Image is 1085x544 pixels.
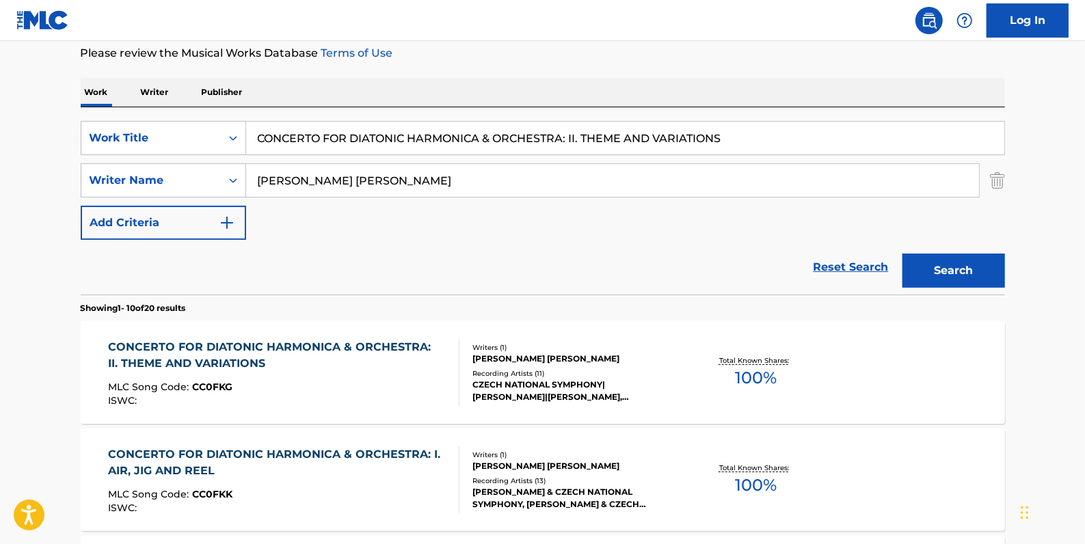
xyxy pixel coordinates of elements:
div: [PERSON_NAME] & CZECH NATIONAL SYMPHONY, [PERSON_NAME] & CZECH NATIONAL SYMPHONY, CZECH NATIONAL ... [472,486,679,511]
div: Recording Artists ( 11 ) [472,368,679,379]
p: Total Known Shares: [719,355,792,366]
div: Help [951,7,978,34]
img: help [956,12,973,29]
div: Writers ( 1 ) [472,342,679,353]
div: Writers ( 1 ) [472,450,679,460]
img: MLC Logo [16,10,69,30]
img: search [921,12,937,29]
a: Reset Search [807,252,896,282]
div: [PERSON_NAME] [PERSON_NAME] [472,460,679,472]
div: Recording Artists ( 13 ) [472,476,679,486]
div: Writer Name [90,172,213,189]
div: Work Title [90,130,213,146]
img: Delete Criterion [990,163,1005,198]
form: Search Form [81,121,1005,295]
p: Please review the Musical Works Database [81,45,1005,62]
span: CC0FKK [192,488,232,500]
div: [PERSON_NAME] [PERSON_NAME] [472,353,679,365]
span: CC0FKG [192,381,232,393]
a: Log In [987,3,1069,38]
p: Showing 1 - 10 of 20 results [81,302,186,314]
span: MLC Song Code : [108,488,192,500]
span: ISWC : [108,394,140,407]
span: 100 % [735,366,777,390]
p: Writer [137,78,173,107]
img: 9d2ae6d4665cec9f34b9.svg [219,215,235,231]
p: Total Known Shares: [719,463,792,473]
span: ISWC : [108,502,140,514]
div: CONCERTO FOR DIATONIC HARMONICA & ORCHESTRA: I. AIR, JIG AND REEL [108,446,448,479]
div: CZECH NATIONAL SYMPHONY|[PERSON_NAME]|[PERSON_NAME], [PERSON_NAME] & CZECH NATIONAL SYMPHONY, [PE... [472,379,679,403]
iframe: Chat Widget [1017,478,1085,544]
button: Search [902,254,1005,288]
a: CONCERTO FOR DIATONIC HARMONICA & ORCHESTRA: I. AIR, JIG AND REELMLC Song Code:CC0FKKISWC:Writers... [81,429,1005,531]
a: Public Search [915,7,943,34]
span: 100 % [735,473,777,498]
a: CONCERTO FOR DIATONIC HARMONICA & ORCHESTRA: II. THEME AND VARIATIONSMLC Song Code:CC0FKGISWC:Wri... [81,321,1005,424]
div: Drag [1021,492,1029,533]
p: Publisher [198,78,247,107]
button: Add Criteria [81,206,246,240]
a: Terms of Use [319,46,393,59]
div: CONCERTO FOR DIATONIC HARMONICA & ORCHESTRA: II. THEME AND VARIATIONS [108,339,448,372]
p: Work [81,78,112,107]
span: MLC Song Code : [108,381,192,393]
